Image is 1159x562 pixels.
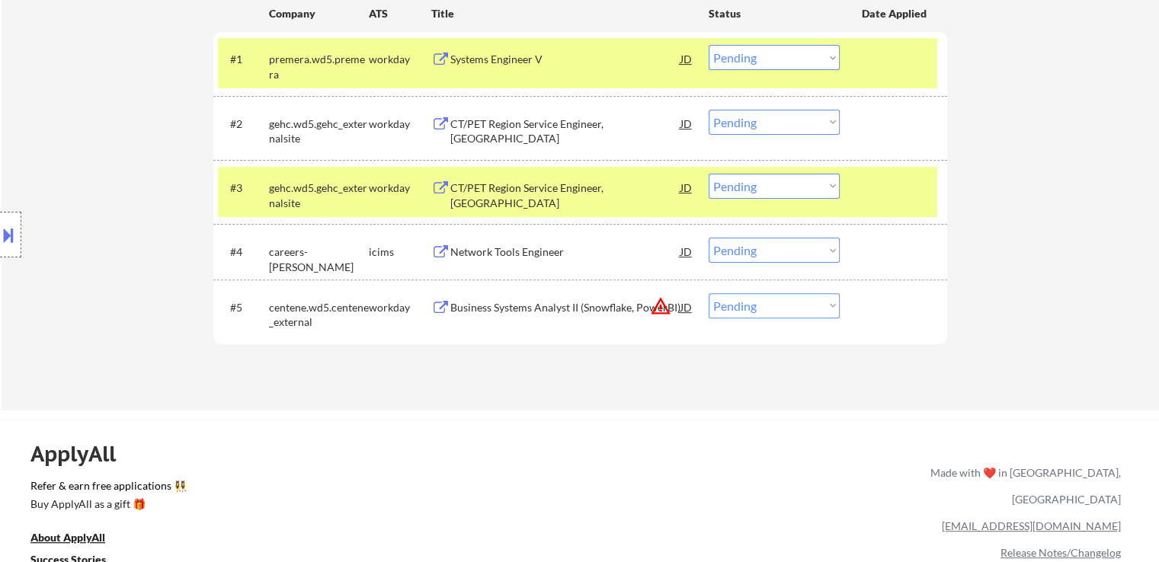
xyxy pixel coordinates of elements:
[369,6,431,21] div: ATS
[942,519,1121,532] a: [EMAIL_ADDRESS][DOMAIN_NAME]
[30,531,105,544] u: About ApplyAll
[269,300,369,330] div: centene.wd5.centene_external
[431,6,694,21] div: Title
[369,52,431,67] div: workday
[30,499,183,509] div: Buy ApplyAll as a gift 🎁
[269,117,369,146] div: gehc.wd5.gehc_externalsite
[679,238,694,265] div: JD
[679,174,694,201] div: JD
[269,180,369,210] div: gehc.wd5.gehc_externalsite
[269,52,369,81] div: premera.wd5.premera
[450,180,680,210] div: CT/PET Region Service Engineer, [GEOGRAPHIC_DATA]
[369,244,431,260] div: icims
[450,52,680,67] div: Systems Engineer V
[679,45,694,72] div: JD
[450,244,680,260] div: Network Tools Engineer
[30,481,612,497] a: Refer & earn free applications 👯‍♀️
[450,117,680,146] div: CT/PET Region Service Engineer, [GEOGRAPHIC_DATA]
[679,110,694,137] div: JD
[30,497,183,516] a: Buy ApplyAll as a gift 🎁
[269,244,369,274] div: careers-[PERSON_NAME]
[650,295,671,317] button: warning_amber
[679,293,694,321] div: JD
[230,52,257,67] div: #1
[269,6,369,21] div: Company
[862,6,929,21] div: Date Applied
[369,180,431,196] div: workday
[30,530,126,549] a: About ApplyAll
[30,441,133,467] div: ApplyAll
[450,300,680,315] div: Business Systems Analyst II (Snowflake, PowerBI)
[369,117,431,132] div: workday
[1001,546,1121,559] a: Release Notes/Changelog
[924,459,1121,513] div: Made with ❤️ in [GEOGRAPHIC_DATA], [GEOGRAPHIC_DATA]
[369,300,431,315] div: workday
